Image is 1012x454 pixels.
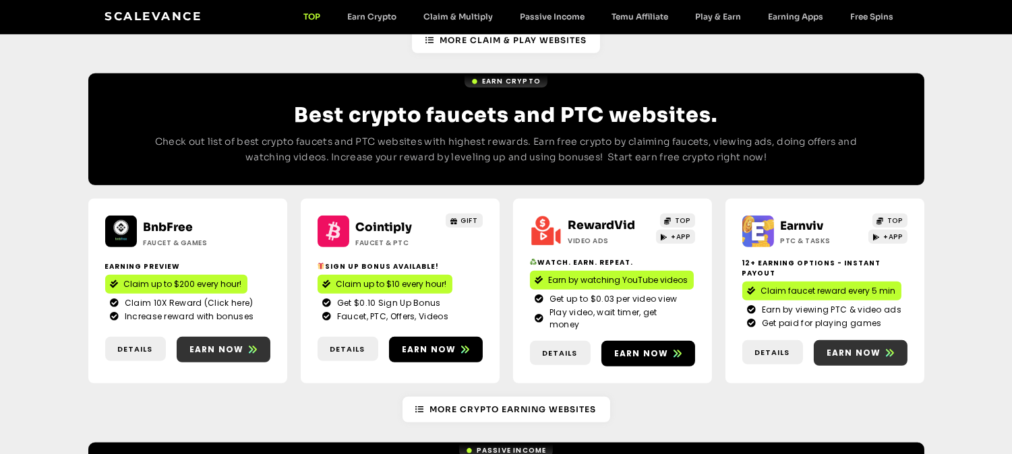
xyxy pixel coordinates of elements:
img: 🎁 [318,263,324,269]
a: RewardVid [568,218,636,232]
span: Play video, wait timer, get money [546,306,690,331]
h2: Video ads [568,236,653,246]
span: +APP [672,232,690,242]
span: Earn now [402,344,456,356]
span: Increase reward with bonuses [121,311,254,323]
span: Earn by watching YouTube videos [549,274,688,286]
span: Claim 10X Reward (Click here) [121,297,254,309]
a: Earning Apps [755,11,837,22]
span: Earn Crypto [482,76,541,86]
a: Free Spins [837,11,907,22]
a: TOP [291,11,334,22]
a: Details [530,341,591,366]
a: More Crypto earning Websites [403,397,610,422]
a: Claim up to $200 every hour! [105,275,247,294]
a: Claim 10X Reward (Click here) [111,297,265,309]
a: BnbFree [144,220,194,234]
span: Get paid for playing games [758,317,882,329]
nav: Menu [291,11,907,22]
h2: 12+ Earning options - instant payout [742,258,907,278]
span: Claim up to $200 every hour! [124,278,242,290]
span: Get $0.10 Sign Up Bonus [334,297,441,309]
span: Details [330,344,365,355]
a: Temu Affiliate [599,11,682,22]
a: Earn now [389,337,483,362]
span: Get up to $0.03 per video view [546,293,678,305]
span: Earn now [189,344,244,356]
span: Details [543,348,578,359]
a: GIFT [446,214,483,228]
h2: Best crypto faucets and PTC websites. [142,103,870,127]
span: Details [755,347,790,358]
span: Earn now [827,347,881,359]
span: Claim faucet reward every 5 min [761,285,896,297]
span: More Claim & Play Websites [440,34,587,46]
span: Faucet, PTC, Offers, Videos [334,311,448,323]
a: Scalevance [105,9,202,23]
span: TOP [675,216,690,226]
a: Details [105,337,166,362]
h2: Earning Preview [105,261,270,271]
a: Earn by watching YouTube videos [530,271,694,290]
a: Earnviv [781,219,824,233]
a: Details [318,337,378,362]
span: Details [118,344,153,355]
span: Claim up to $10 every hour! [336,278,447,290]
a: Earn now [177,337,270,362]
h2: Watch. Earn. Repeat. [530,257,695,267]
a: +APP [868,230,907,244]
a: TOP [660,214,695,228]
span: More Crypto earning Websites [430,403,597,416]
h2: PTC & Tasks [781,236,865,246]
p: Check out list of best crypto faucets and PTC websites with highest rewards. Earn free crypto by ... [142,134,870,166]
a: Earn now [814,340,907,366]
span: Earn by viewing PTC & video ads [758,304,901,316]
a: Cointiply [356,220,413,234]
a: More Claim & Play Websites [412,28,600,53]
span: GIFT [461,216,478,226]
span: TOP [887,216,903,226]
span: Earn now [614,348,669,360]
a: Passive Income [507,11,599,22]
h2: Faucet & PTC [356,238,440,248]
a: Claim faucet reward every 5 min [742,282,901,300]
a: Earn now [601,341,695,366]
a: Claim up to $10 every hour! [318,275,452,294]
h2: Sign up bonus available! [318,261,483,271]
a: Play & Earn [682,11,755,22]
a: Claim & Multiply [411,11,507,22]
a: +APP [656,230,695,244]
a: TOP [872,214,907,228]
a: Earn Crypto [465,75,547,88]
a: Details [742,340,803,365]
h2: Faucet & Games [144,238,228,248]
span: +APP [884,232,903,242]
a: Earn Crypto [334,11,411,22]
img: ♻️ [530,259,537,265]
